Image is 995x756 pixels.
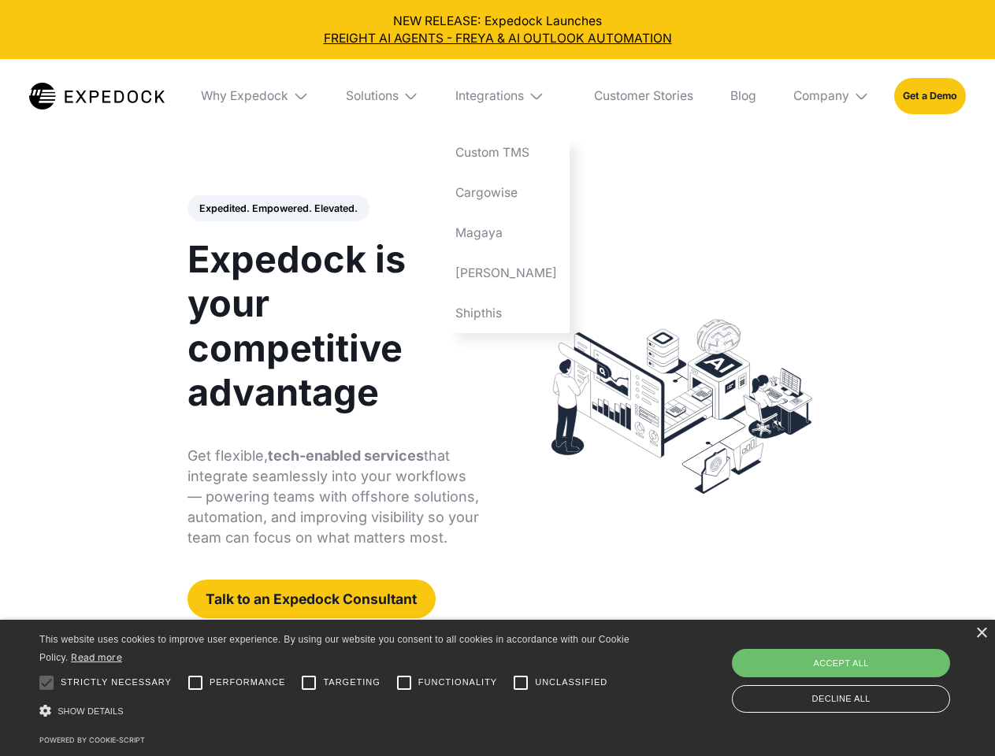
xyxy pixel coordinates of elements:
[210,676,286,689] span: Performance
[201,88,288,104] div: Why Expedock
[39,736,145,744] a: Powered by cookie-script
[187,446,480,548] p: Get flexible, that integrate seamlessly into your workflows — powering teams with offshore soluti...
[39,634,629,663] span: This website uses cookies to improve user experience. By using our website you consent to all coo...
[444,133,570,173] a: Custom TMS
[71,651,122,663] a: Read more
[733,586,995,756] iframe: Chat Widget
[13,13,983,47] div: NEW RELEASE: Expedock Launches
[58,706,124,716] span: Show details
[781,59,882,133] div: Company
[39,701,635,722] div: Show details
[418,676,497,689] span: Functionality
[444,59,570,133] div: Integrations
[268,447,424,464] strong: tech-enabled services
[718,59,768,133] a: Blog
[581,59,705,133] a: Customer Stories
[535,676,607,689] span: Unclassified
[894,78,966,113] a: Get a Demo
[187,237,480,414] h1: Expedock is your competitive advantage
[323,676,380,689] span: Targeting
[444,173,570,213] a: Cargowise
[444,253,570,293] a: [PERSON_NAME]
[333,59,431,133] div: Solutions
[187,580,436,618] a: Talk to an Expedock Consultant
[189,59,321,133] div: Why Expedock
[346,88,399,104] div: Solutions
[455,88,524,104] div: Integrations
[793,88,849,104] div: Company
[61,676,172,689] span: Strictly necessary
[444,133,570,333] nav: Integrations
[444,213,570,253] a: Magaya
[13,30,983,47] a: FREIGHT AI AGENTS - FREYA & AI OUTLOOK AUTOMATION
[444,293,570,333] a: Shipthis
